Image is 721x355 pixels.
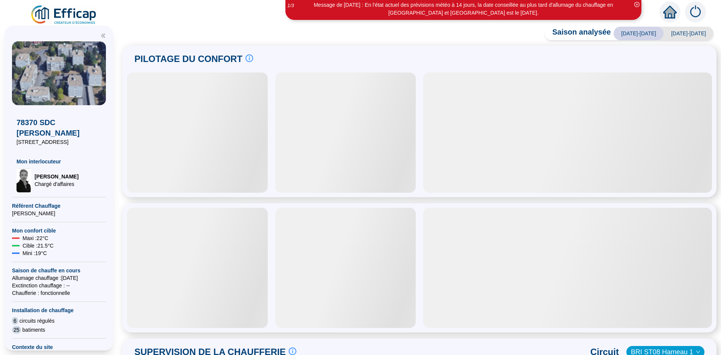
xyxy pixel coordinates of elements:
[17,158,101,165] span: Mon interlocuteur
[545,27,611,40] span: Saison analysée
[12,267,106,274] span: Saison de chauffe en cours
[12,343,106,351] span: Contexte du site
[30,5,98,26] img: efficap energie logo
[12,317,18,325] span: 6
[17,117,101,138] span: 78370 SDC [PERSON_NAME]
[23,326,45,334] span: batiments
[12,202,106,210] span: Référent Chauffage
[12,210,106,217] span: [PERSON_NAME]
[35,173,78,180] span: [PERSON_NAME]
[12,307,106,314] span: Installation de chauffage
[23,234,48,242] span: Maxi : 22 °C
[663,5,677,19] span: home
[23,249,47,257] span: Mini : 19 °C
[287,3,294,8] i: 1 / 3
[35,180,78,188] span: Chargé d'affaires
[12,274,106,282] span: Allumage chauffage : [DATE]
[614,27,664,40] span: [DATE]-[DATE]
[20,317,54,325] span: circuits régulés
[101,33,106,38] span: double-left
[696,350,700,354] span: down
[17,138,101,146] span: [STREET_ADDRESS]
[134,53,243,65] span: PILOTAGE DU CONFORT
[12,227,106,234] span: Mon confort cible
[17,168,32,192] img: Chargé d'affaires
[12,282,106,289] span: Exctinction chauffage : --
[664,27,713,40] span: [DATE]-[DATE]
[23,242,54,249] span: Cible : 21.5 °C
[685,2,706,23] img: alerts
[12,326,21,334] span: 25
[246,54,253,62] span: info-circle
[287,1,640,17] div: Message de [DATE] : En l'état actuel des prévisions météo à 14 jours, la date conseillée au plus ...
[634,2,640,7] span: close-circle
[289,347,296,355] span: info-circle
[12,289,106,297] span: Chaufferie : fonctionnelle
